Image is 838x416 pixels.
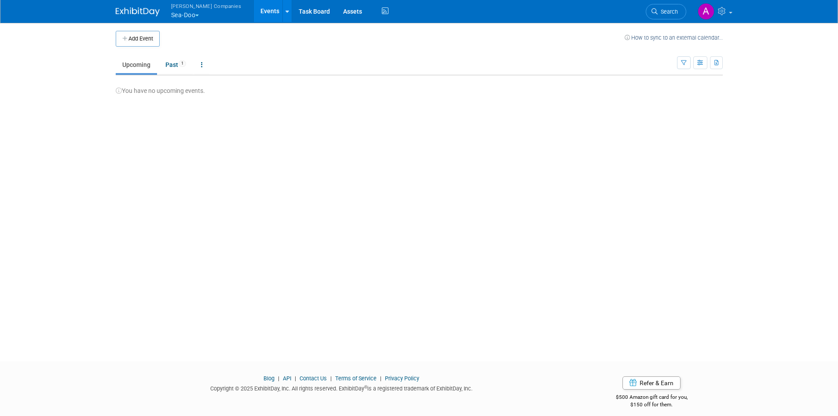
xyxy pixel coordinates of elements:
[116,383,568,393] div: Copyright © 2025 ExhibitDay, Inc. All rights reserved. ExhibitDay is a registered trademark of Ex...
[300,375,327,382] a: Contact Us
[116,87,205,94] span: You have no upcoming events.
[385,375,419,382] a: Privacy Policy
[581,401,723,409] div: $150 off for them.
[159,56,193,73] a: Past1
[293,375,298,382] span: |
[698,3,714,20] img: Amy Brickweg
[116,31,160,47] button: Add Event
[581,388,723,408] div: $500 Amazon gift card for you,
[179,60,186,67] span: 1
[171,1,242,11] span: [PERSON_NAME] Companies
[364,385,367,390] sup: ®
[646,4,686,19] a: Search
[283,375,291,382] a: API
[378,375,384,382] span: |
[622,376,681,390] a: Refer & Earn
[328,375,334,382] span: |
[116,56,157,73] a: Upcoming
[625,34,723,41] a: How to sync to an external calendar...
[276,375,282,382] span: |
[335,375,377,382] a: Terms of Service
[263,375,274,382] a: Blog
[116,7,160,16] img: ExhibitDay
[658,8,678,15] span: Search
